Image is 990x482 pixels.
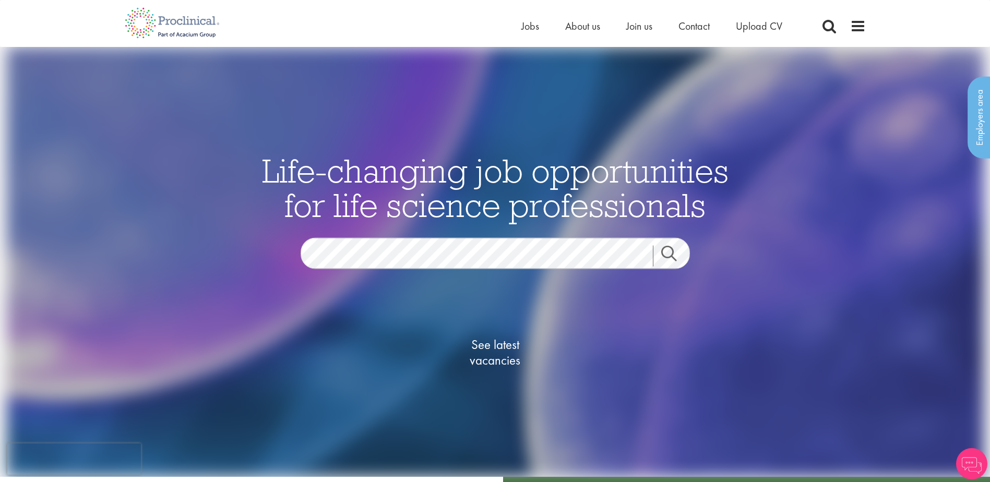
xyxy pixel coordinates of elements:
img: candidate home [6,47,983,477]
a: Contact [678,19,710,33]
a: About us [565,19,600,33]
a: See latestvacancies [443,295,547,410]
a: Job search submit button [653,246,698,267]
span: See latest vacancies [443,337,547,368]
span: Life-changing job opportunities for life science professionals [262,150,729,226]
a: Jobs [521,19,539,33]
img: Chatbot [956,448,987,479]
a: Upload CV [736,19,782,33]
iframe: reCAPTCHA [7,443,141,475]
a: Join us [626,19,652,33]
